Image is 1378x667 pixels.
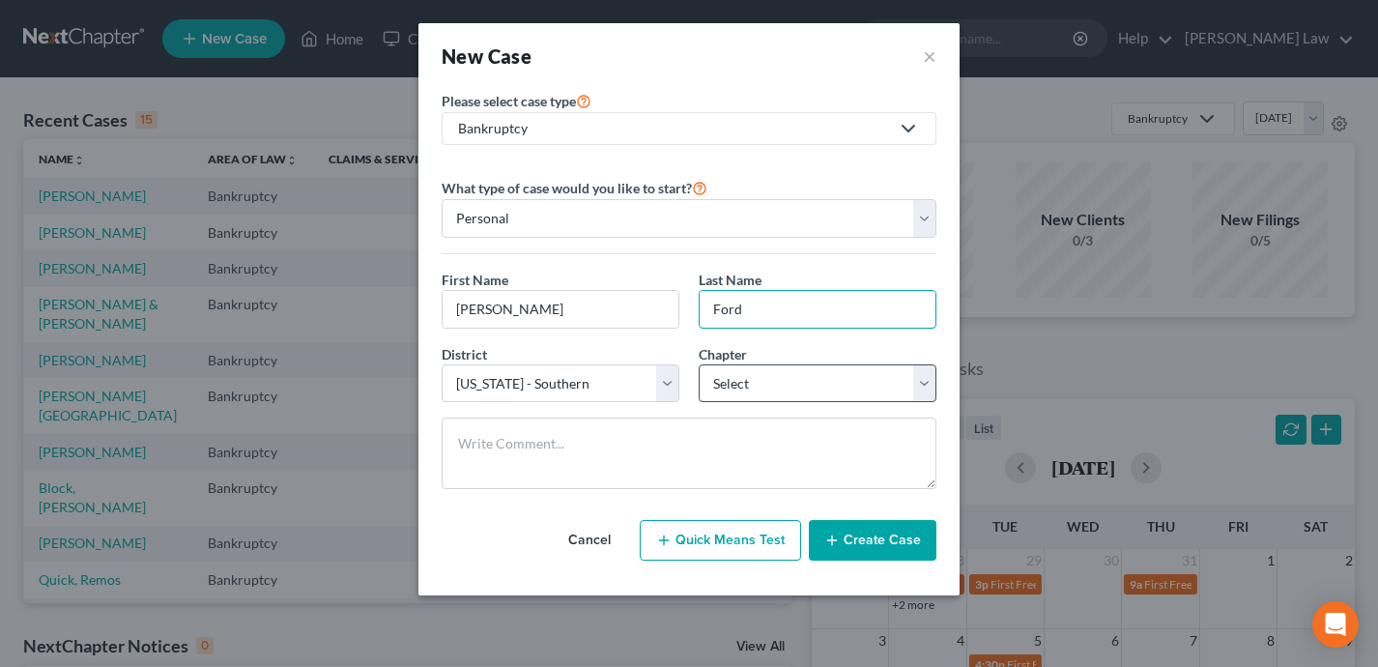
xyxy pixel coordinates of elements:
div: Open Intercom Messenger [1312,601,1359,648]
button: × [923,43,936,70]
strong: New Case [442,44,531,68]
label: What type of case would you like to start? [442,176,707,199]
span: Please select case type [442,93,576,109]
button: Cancel [547,521,632,560]
span: Chapter [699,346,747,362]
button: Quick Means Test [640,520,801,561]
input: Enter First Name [443,291,678,328]
span: Last Name [699,272,761,288]
button: Create Case [809,520,936,561]
span: First Name [442,272,508,288]
input: Enter Last Name [700,291,935,328]
div: Bankruptcy [458,119,889,138]
span: District [442,346,487,362]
